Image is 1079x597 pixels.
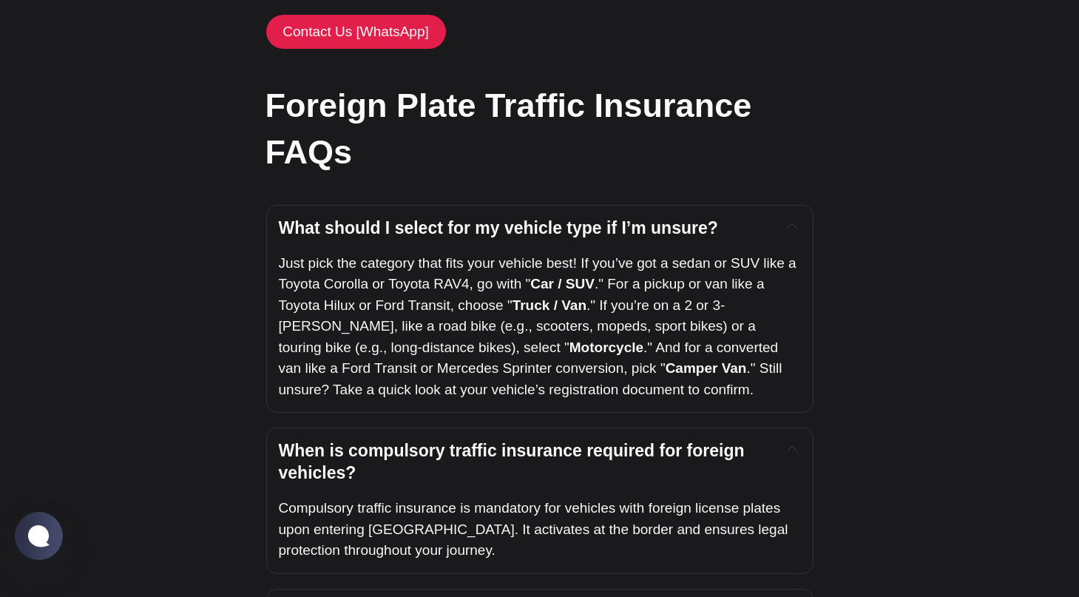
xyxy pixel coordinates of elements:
[279,218,718,237] span: What should I select for my vehicle type if I’m unsure?
[279,276,768,313] span: ." For a pickup or van like a Toyota Hilux or Ford Transit, choose "
[513,297,586,313] strong: Truck / Van
[784,440,801,458] button: Expand toggle to read content
[530,276,595,291] strong: Car / SUV
[266,15,446,49] a: Contact Us [WhatsApp]
[279,500,792,558] span: Compulsory traffic insurance is mandatory for vehicles with foreign license plates upon entering ...
[569,340,643,355] strong: Motorcycle
[279,297,760,355] span: ." If you’re on a 2 or 3-[PERSON_NAME], like a road bike (e.g., scooters, mopeds, sport bikes) or...
[784,217,801,235] button: Expand toggle to read content
[279,441,749,482] span: When is compulsory traffic insurance required for foreign vehicles?
[666,360,747,376] strong: Camper Van
[265,82,813,175] h2: Foreign Plate Traffic Insurance FAQs
[279,255,800,292] span: Just pick the category that fits your vehicle best! If you’ve got a sedan or SUV like a Toyota Co...
[279,360,786,397] span: ." Still unsure? Take a quick look at your vehicle’s registration document to confirm.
